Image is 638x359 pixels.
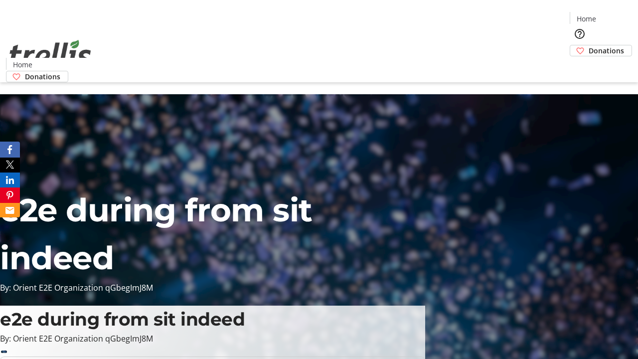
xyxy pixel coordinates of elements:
button: Cart [570,56,590,76]
a: Donations [570,45,632,56]
span: Donations [589,45,624,56]
img: Orient E2E Organization qGbegImJ8M's Logo [6,29,95,79]
a: Home [6,59,38,70]
span: Donations [25,71,60,82]
button: Help [570,24,590,44]
span: Home [13,59,32,70]
a: Home [570,13,602,24]
span: Home [577,13,596,24]
a: Donations [6,71,68,82]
